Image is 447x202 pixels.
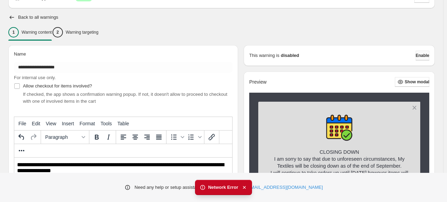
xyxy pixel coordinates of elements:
h2: Back to all warnings [18,15,58,20]
div: Bullet list [168,131,185,143]
button: Justify [153,131,165,143]
span: Allow checkout for items involved? [23,83,92,89]
p: Warning content [22,30,52,35]
span: If checked, the app shows a confirmation warning popup. If not, it doesn't allow to proceed to ch... [23,92,227,104]
button: Italic [103,131,114,143]
span: For internal use only. [14,75,56,80]
strong: disabled [281,52,299,59]
button: Redo [27,131,39,143]
div: 2 [52,27,63,37]
span: View [46,121,56,126]
div: 1 [8,27,19,37]
span: Enable [416,53,429,58]
h2: Preview [249,79,267,85]
span: Show modal [405,79,429,85]
span: Insert [62,121,74,126]
button: Formats [42,131,88,143]
span: Tools [100,121,112,126]
p: CLOSING DOWN [270,149,408,155]
button: 2Warning targeting [52,25,98,40]
p: This warning is [249,52,279,59]
button: 1Warning content [8,25,52,40]
span: Format [80,121,95,126]
p: I will continue to take orders up until [DATE] however items will no longer be available after th... [270,169,408,183]
span: File [18,121,26,126]
button: Undo [16,131,27,143]
span: Paragraph [45,134,79,140]
button: Align left [117,131,129,143]
button: More... [16,145,27,157]
button: Align center [129,131,141,143]
span: Edit [32,121,40,126]
span: Network Error [208,184,238,191]
p: I am sorry to say that due to unforeseen circumstances, My Textiles will be closing down as of th... [270,155,408,169]
button: Bold [91,131,103,143]
a: [EMAIL_ADDRESS][DOMAIN_NAME] [246,184,323,191]
p: Warning targeting [66,30,98,35]
button: Insert/edit link [206,131,218,143]
div: Numbered list [185,131,203,143]
button: Show modal [395,77,429,87]
span: Name [14,51,26,57]
span: Table [117,121,129,126]
button: Enable [416,51,429,60]
button: Align right [141,131,153,143]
